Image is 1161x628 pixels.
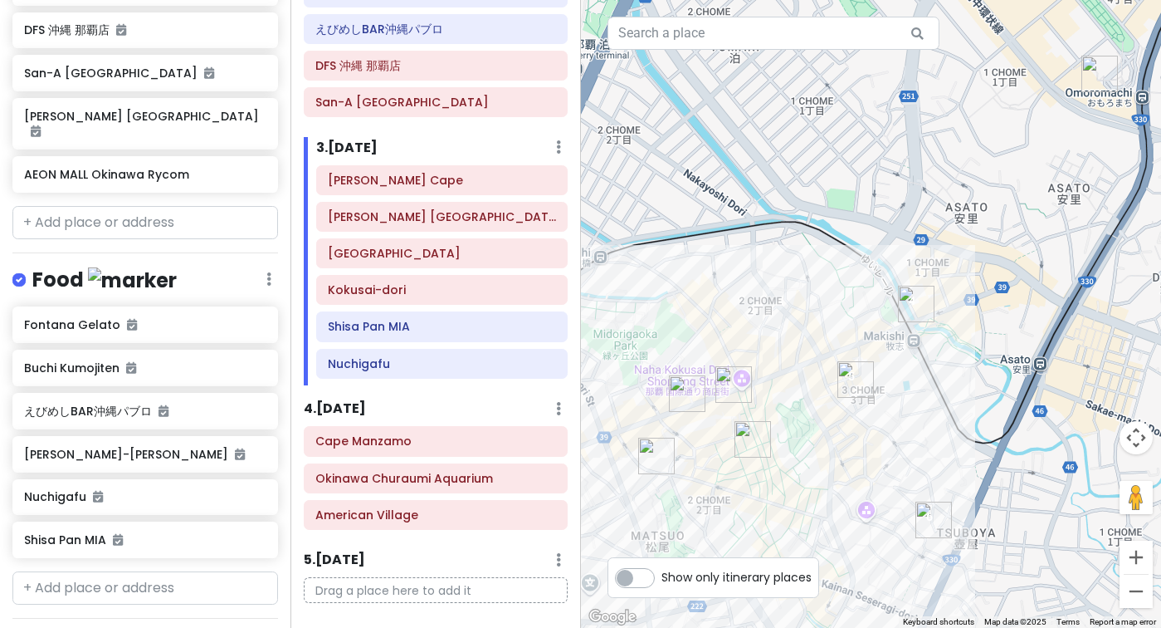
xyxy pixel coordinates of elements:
[328,246,556,261] h6: Senaga Island
[24,22,266,37] h6: DFS 沖縄 那覇店
[315,95,556,110] h6: San-A Urasoe West Coast PARCO CITY
[315,58,556,73] h6: DFS 沖縄 那覇店
[1090,617,1156,626] a: Report a map error
[24,361,266,375] h6: Buchi Kumojiten
[837,361,874,398] div: Shisa Pan MIA
[1120,541,1153,574] button: Zoom in
[24,489,266,504] h6: Nuchigafu
[204,67,214,79] i: Added to itinerary
[12,572,278,605] input: + Add place or address
[328,173,556,188] h6: Chinen Cape
[903,616,974,628] button: Keyboard shortcuts
[32,267,177,294] h4: Food
[1120,481,1153,514] button: Drag Pegman onto the map to open Street View
[24,404,266,419] h6: えびめしBAR沖縄パブロ
[1081,56,1118,92] div: DFS 沖縄 那覇店
[607,17,939,50] input: Search a place
[1120,421,1153,454] button: Map camera controls
[898,286,934,322] div: Kokusai-dori
[24,532,266,547] h6: Shisa Pan MIA
[315,471,556,486] h6: Okinawa Churaumi Aquarium
[661,568,812,586] span: Show only itinerary places
[585,606,640,628] a: Open this area in Google Maps (opens a new window)
[31,125,41,137] i: Added to itinerary
[24,167,266,182] h6: AEON MALL Okinawa Rycom
[315,434,556,449] h6: Cape Manzamo
[24,447,266,462] h6: [PERSON_NAME]-[PERSON_NAME]
[127,319,137,331] i: Added to itinerary
[24,109,266,139] h6: [PERSON_NAME] [GEOGRAPHIC_DATA]
[315,22,556,37] h6: えびめしBAR沖縄パブロ
[113,534,123,546] i: Added to itinerary
[12,206,278,239] input: + Add place or address
[304,552,365,569] h6: 5 . [DATE]
[328,356,556,371] h6: Nuchigafu
[116,24,126,36] i: Added to itinerary
[93,491,103,503] i: Added to itinerary
[88,267,177,293] img: marker
[304,577,568,603] p: Drag a place here to add it
[235,449,245,460] i: Added to itinerary
[1120,575,1153,608] button: Zoom out
[24,317,266,332] h6: Fontana Gelato
[328,282,556,297] h6: Kokusai-dori
[669,375,705,412] div: Fontana Gelato
[126,362,136,374] i: Added to itinerary
[304,400,366,418] h6: 4 . [DATE]
[316,140,378,157] h6: 3 . [DATE]
[1056,617,1080,626] a: Terms (opens in new tab)
[915,502,952,538] div: Nuchigafu
[315,508,556,523] h6: American Village
[734,421,771,458] div: Makishi Public Market
[328,319,556,334] h6: Shisa Pan MIA
[159,405,168,417] i: Added to itinerary
[328,209,556,224] h6: Azama Sun Sun Beach
[585,606,640,628] img: Google
[24,66,266,81] h6: San-A [GEOGRAPHIC_DATA]
[715,366,752,403] div: Don Quijote Kokusai-dori
[984,617,1046,626] span: Map data ©2025
[638,438,675,474] div: Snoopy's Surf Shop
